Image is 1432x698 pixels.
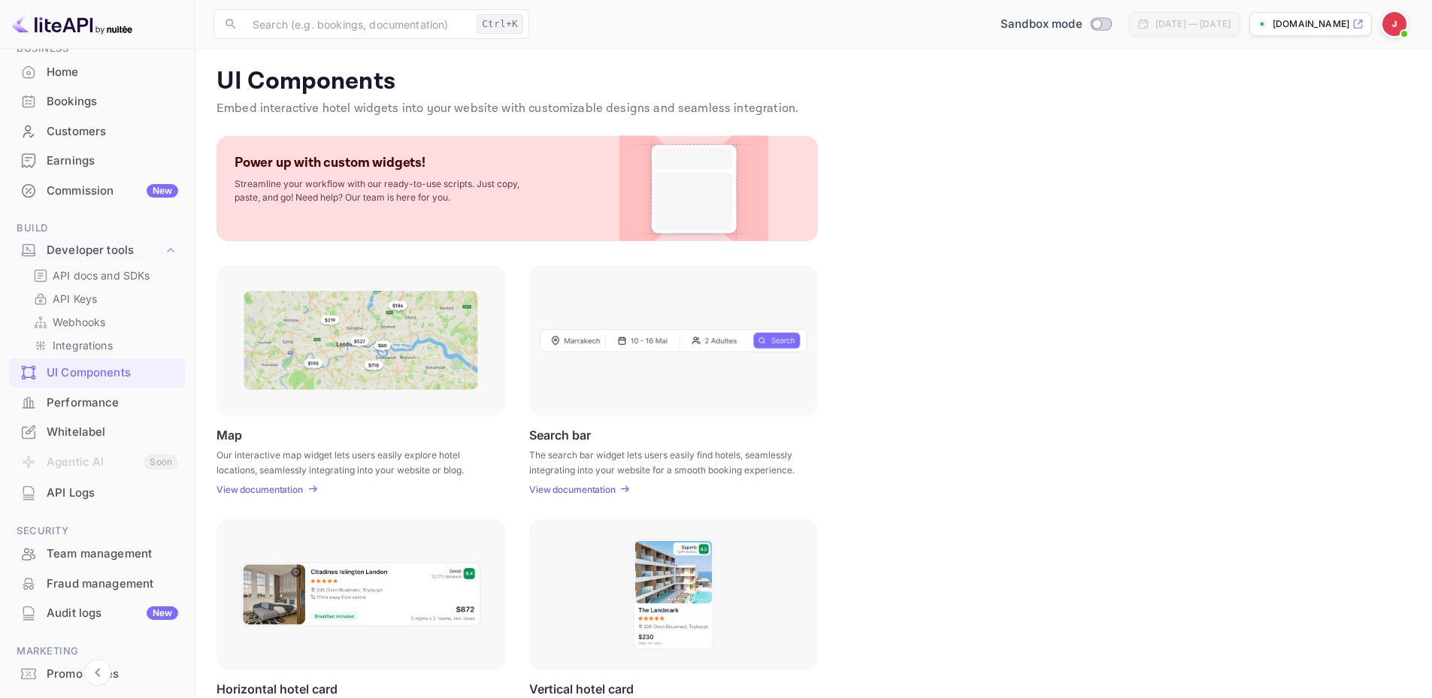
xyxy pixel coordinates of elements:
div: API Logs [47,485,178,502]
div: Commission [47,183,178,200]
div: Home [47,64,178,81]
p: API docs and SDKs [53,267,150,283]
p: [DOMAIN_NAME] [1273,17,1349,31]
div: Fraud management [9,570,186,599]
a: Promo codes [9,660,186,687]
a: Home [9,58,186,86]
p: Integrations [53,337,113,353]
img: Map Frame [244,291,478,390]
img: Search Frame [540,328,807,352]
span: Build [9,220,186,237]
a: UI Components [9,358,186,386]
div: API Logs [9,479,186,508]
div: Whitelabel [9,418,186,447]
a: Integrations [33,337,174,353]
div: UI Components [9,358,186,388]
img: Vertical hotel card Frame [632,538,715,651]
div: Promo codes [47,666,178,683]
div: CommissionNew [9,177,186,206]
p: View documentation [529,484,616,495]
a: Earnings [9,147,186,174]
span: Sandbox mode [1001,16,1082,33]
a: API docs and SDKs [33,267,174,283]
img: Jacques Rossouw [1382,12,1406,36]
a: API Keys [33,291,174,307]
a: Whitelabel [9,418,186,446]
span: Security [9,523,186,539]
div: UI Components [47,364,178,382]
div: Developer tools [9,237,186,264]
div: Switch to Production mode [995,16,1117,33]
div: Customers [47,123,178,141]
div: Team management [9,539,186,569]
a: Audit logsNew [9,599,186,627]
img: Horizontal hotel card Frame [240,561,482,627]
div: Earnings [9,147,186,176]
a: API Logs [9,479,186,506]
div: Earnings [47,153,178,170]
a: Team management [9,539,186,567]
p: Search bar [529,428,591,442]
p: Power up with custom widgets! [235,154,425,171]
p: Horizontal hotel card [216,681,338,696]
button: Collapse navigation [84,659,111,686]
div: Performance [47,394,178,412]
div: Bookings [9,87,186,116]
div: Customers [9,117,186,147]
p: Embed interactive hotel widgets into your website with customizable designs and seamless integrat... [216,100,1411,118]
p: Streamline your workflow with our ready-to-use scripts. Just copy, paste, and go! Need help? Our ... [235,177,535,204]
a: View documentation [529,484,620,495]
div: API Keys [27,288,180,310]
a: Performance [9,388,186,416]
div: Whitelabel [47,424,178,441]
div: Bookings [47,93,178,110]
div: Audit logsNew [9,599,186,628]
div: Promo codes [9,660,186,689]
input: Search (e.g. bookings, documentation) [244,9,471,39]
div: Home [9,58,186,87]
div: New [147,606,178,620]
p: Vertical hotel card [529,681,634,696]
a: Fraud management [9,570,186,597]
div: Ctrl+K [477,14,523,34]
div: Developer tools [47,242,163,259]
a: Webhooks [33,314,174,330]
div: Team management [47,545,178,563]
div: Audit logs [47,605,178,622]
img: LiteAPI logo [12,12,132,36]
div: API docs and SDKs [27,264,180,286]
p: Webhooks [53,314,105,330]
div: New [147,184,178,198]
img: Custom Widget PNG [633,136,755,241]
div: [DATE] — [DATE] [1155,17,1231,31]
p: UI Components [216,67,1411,97]
div: Fraud management [47,576,178,593]
a: CommissionNew [9,177,186,204]
a: View documentation [216,484,307,495]
div: Performance [9,388,186,418]
p: View documentation [216,484,303,495]
span: Business [9,41,186,57]
p: Our interactive map widget lets users easily explore hotel locations, seamlessly integrating into... [216,448,486,475]
a: Customers [9,117,186,145]
p: Map [216,428,242,442]
p: The search bar widget lets users easily find hotels, seamlessly integrating into your website for... [529,448,799,475]
span: Marketing [9,643,186,660]
a: Bookings [9,87,186,115]
div: Integrations [27,334,180,356]
p: API Keys [53,291,97,307]
div: Webhooks [27,311,180,333]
